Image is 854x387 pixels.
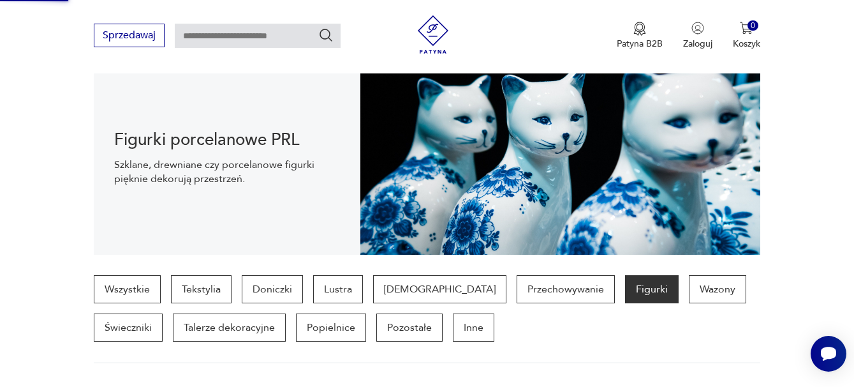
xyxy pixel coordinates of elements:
p: Zaloguj [683,38,712,50]
img: Ikona koszyka [740,22,753,34]
a: Lustra [313,275,363,303]
a: Popielnice [296,314,366,342]
a: Tekstylia [171,275,232,303]
button: 0Koszyk [733,22,760,50]
a: Sprzedawaj [94,32,165,41]
p: Szklane, drewniane czy porcelanowe figurki pięknie dekorują przestrzeń. [114,158,340,186]
a: Talerze dekoracyjne [173,314,286,342]
button: Szukaj [318,27,334,43]
img: Ikona medalu [633,22,646,36]
a: Wazony [689,275,746,303]
h1: Figurki porcelanowe PRL [114,132,340,148]
a: Przechowywanie [517,275,615,303]
img: Figurki vintage [360,63,760,255]
p: Patyna B2B [617,38,663,50]
a: Pozostałe [376,314,443,342]
button: Patyna B2B [617,22,663,50]
iframe: Smartsupp widget button [811,336,846,372]
a: Inne [453,314,494,342]
a: Figurki [625,275,679,303]
a: Doniczki [242,275,303,303]
a: Świeczniki [94,314,163,342]
div: 0 [747,20,758,31]
button: Sprzedawaj [94,24,165,47]
img: Ikonka użytkownika [691,22,704,34]
a: [DEMOGRAPHIC_DATA] [373,275,506,303]
a: Ikona medaluPatyna B2B [617,22,663,50]
p: Koszyk [733,38,760,50]
button: Zaloguj [683,22,712,50]
a: Wszystkie [94,275,161,303]
img: Patyna - sklep z meblami i dekoracjami vintage [414,15,452,54]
